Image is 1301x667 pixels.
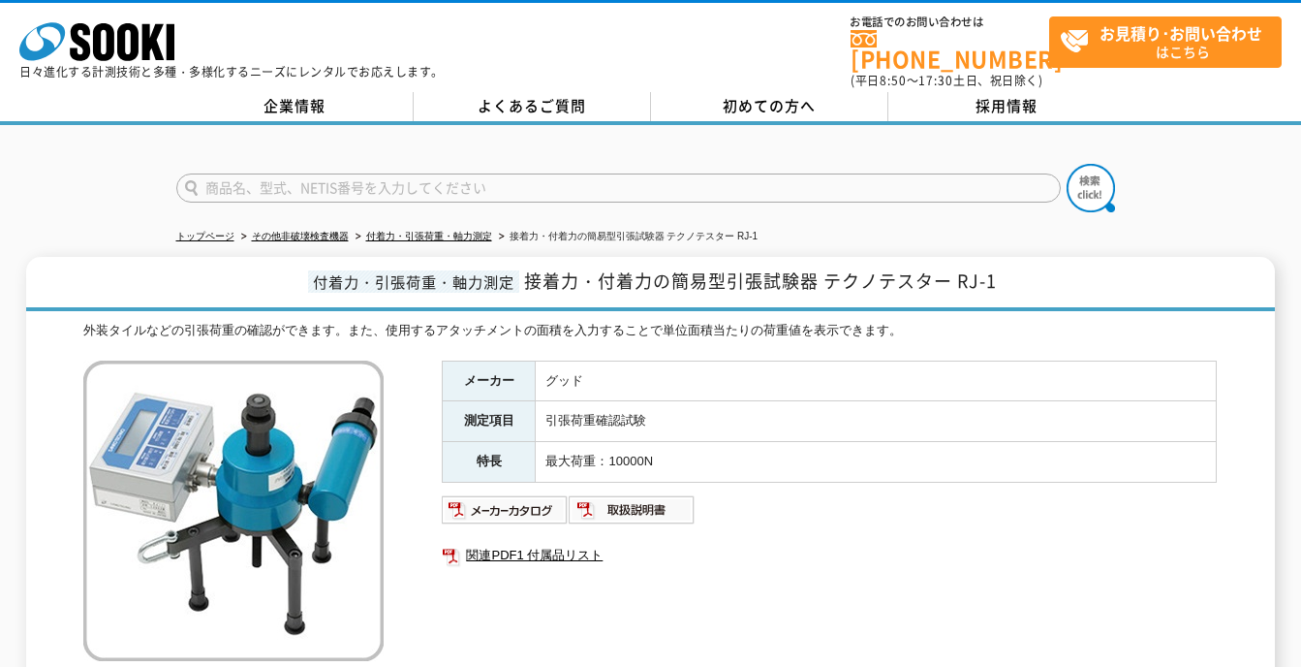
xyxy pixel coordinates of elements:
[1049,16,1282,68] a: お見積り･お問い合わせはこちら
[888,92,1126,121] a: 採用情報
[366,231,492,241] a: 付着力・引張荷重・軸力測定
[851,30,1049,70] a: [PHONE_NUMBER]
[414,92,651,121] a: よくあるご質問
[569,507,696,522] a: 取扱説明書
[536,442,1217,483] td: 最大荷重：10000N
[83,321,1217,341] div: 外装タイルなどの引張荷重の確認ができます。また、使用するアタッチメントの面積を入力することで単位面積当たりの荷重値を表示できます。
[536,401,1217,442] td: 引張荷重確認試験
[524,268,997,294] span: 接着力・付着力の簡易型引張試験器 テクノテスター RJ-1
[252,231,349,241] a: その他非破壊検査機器
[19,66,444,78] p: 日々進化する計測技術と多種・多様化するニーズにレンタルでお応えします。
[443,442,536,483] th: 特長
[1060,17,1281,66] span: はこちら
[176,231,234,241] a: トップページ
[176,92,414,121] a: 企業情報
[880,72,907,89] span: 8:50
[495,227,759,247] li: 接着力・付着力の簡易型引張試験器 テクノテスター RJ-1
[536,361,1217,401] td: グッド
[569,494,696,525] img: 取扱説明書
[443,401,536,442] th: 測定項目
[442,543,1217,568] a: 関連PDF1 付属品リスト
[176,174,1061,203] input: 商品名、型式、NETIS番号を入力してください
[442,494,569,525] img: メーカーカタログ
[723,95,816,116] span: 初めての方へ
[851,16,1049,28] span: お電話でのお問い合わせは
[1067,164,1115,212] img: btn_search.png
[918,72,953,89] span: 17:30
[443,361,536,401] th: メーカー
[308,270,519,293] span: 付着力・引張荷重・軸力測定
[651,92,888,121] a: 初めての方へ
[83,361,384,661] img: 接着力・付着力の簡易型引張試験器 テクノテスター RJ-1
[442,507,569,522] a: メーカーカタログ
[851,72,1042,89] span: (平日 ～ 土日、祝日除く)
[1100,21,1262,45] strong: お見積り･お問い合わせ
